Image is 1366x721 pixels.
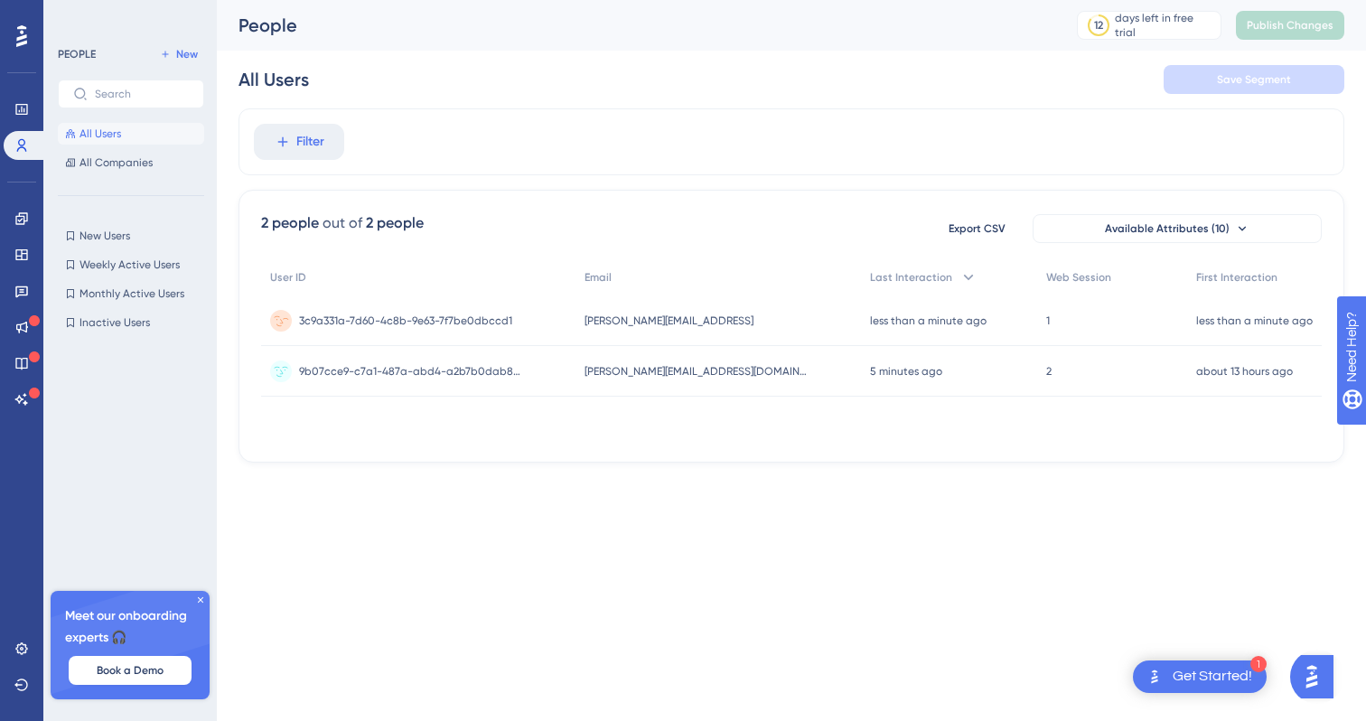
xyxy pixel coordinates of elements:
span: Inactive Users [80,315,150,330]
div: 2 people [261,212,319,234]
button: New Users [58,225,204,247]
button: All Companies [58,152,204,173]
span: First Interaction [1196,270,1277,285]
span: 9b07cce9-c7a1-487a-abd4-a2b7b0dab8d9 [299,364,525,379]
span: New Users [80,229,130,243]
div: 12 [1094,18,1103,33]
time: less than a minute ago [1196,314,1313,327]
img: launcher-image-alternative-text [1144,666,1165,688]
div: days left in free trial [1115,11,1215,40]
time: 5 minutes ago [870,365,942,378]
button: Book a Demo [69,656,192,685]
div: PEOPLE [58,47,96,61]
div: 2 people [366,212,424,234]
time: about 13 hours ago [1196,365,1293,378]
span: 2 [1046,364,1052,379]
button: New [154,43,204,65]
div: out of [323,212,362,234]
div: Get Started! [1173,667,1252,687]
iframe: UserGuiding AI Assistant Launcher [1290,650,1344,704]
span: User ID [270,270,306,285]
span: New [176,47,198,61]
button: Monthly Active Users [58,283,204,304]
span: [PERSON_NAME][EMAIL_ADDRESS] [585,314,753,328]
span: Meet our onboarding experts 🎧 [65,605,195,649]
div: All Users [239,67,309,92]
span: Export CSV [949,221,1006,236]
button: Publish Changes [1236,11,1344,40]
time: less than a minute ago [870,314,987,327]
span: 1 [1046,314,1050,328]
button: Export CSV [931,214,1022,243]
span: Available Attributes (10) [1105,221,1230,236]
span: All Companies [80,155,153,170]
div: Open Get Started! checklist, remaining modules: 1 [1133,660,1267,693]
button: Weekly Active Users [58,254,204,276]
span: Need Help? [42,5,113,26]
span: Weekly Active Users [80,257,180,272]
span: Web Session [1046,270,1111,285]
input: Search [95,88,189,100]
span: 3c9a331a-7d60-4c8b-9e63-7f7be0dbccd1 [299,314,512,328]
div: 1 [1250,656,1267,672]
div: People [239,13,1032,38]
span: Filter [296,131,324,153]
button: Available Attributes (10) [1033,214,1322,243]
button: Save Segment [1164,65,1344,94]
span: All Users [80,126,121,141]
button: All Users [58,123,204,145]
span: Monthly Active Users [80,286,184,301]
span: Last Interaction [870,270,952,285]
span: Save Segment [1217,72,1291,87]
span: [PERSON_NAME][EMAIL_ADDRESS][DOMAIN_NAME] [585,364,810,379]
button: Inactive Users [58,312,204,333]
button: Filter [254,124,344,160]
span: Publish Changes [1247,18,1333,33]
span: Book a Demo [97,663,164,678]
span: Email [585,270,612,285]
